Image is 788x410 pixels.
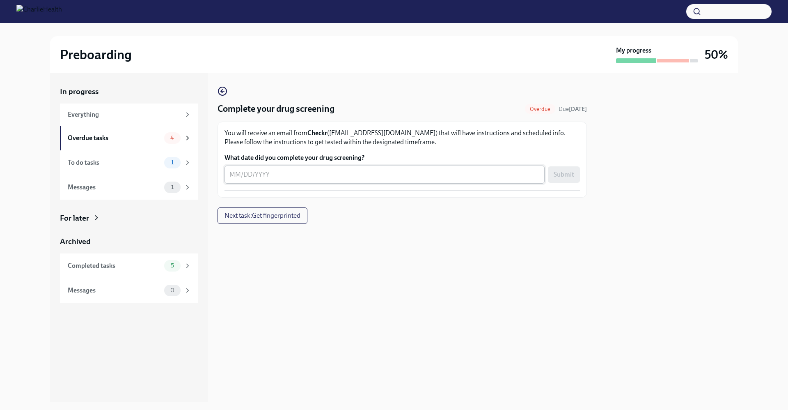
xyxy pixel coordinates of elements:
[68,158,161,167] div: To do tasks
[224,129,580,147] p: You will receive an email from ([EMAIL_ADDRESS][DOMAIN_NAME]) that will have instructions and sch...
[60,253,198,278] a: Completed tasks5
[68,134,161,143] div: Overdue tasks
[60,46,132,63] h2: Preboarding
[166,184,179,190] span: 1
[616,46,651,55] strong: My progress
[60,150,198,175] a: To do tasks1
[68,286,161,295] div: Messages
[60,236,198,247] a: Archived
[60,278,198,303] a: Messages0
[60,213,89,223] div: For later
[224,212,300,220] span: Next task : Get fingerprinted
[165,135,179,141] span: 4
[224,153,580,162] label: What date did you complete your drug screening?
[559,106,587,113] span: Due
[166,159,179,166] span: 1
[60,86,198,97] a: In progress
[60,175,198,200] a: Messages1
[68,261,161,270] div: Completed tasks
[525,106,555,112] span: Overdue
[218,103,334,115] h4: Complete your drug screening
[68,110,181,119] div: Everything
[60,213,198,223] a: For later
[705,47,728,62] h3: 50%
[569,106,587,113] strong: [DATE]
[68,183,161,192] div: Messages
[60,126,198,150] a: Overdue tasks4
[16,5,62,18] img: CharlieHealth
[165,287,179,293] span: 0
[559,105,587,113] span: August 8th, 2025 08:00
[166,263,179,269] span: 5
[307,129,327,137] strong: Checkr
[218,207,307,224] button: Next task:Get fingerprinted
[60,104,198,126] a: Everything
